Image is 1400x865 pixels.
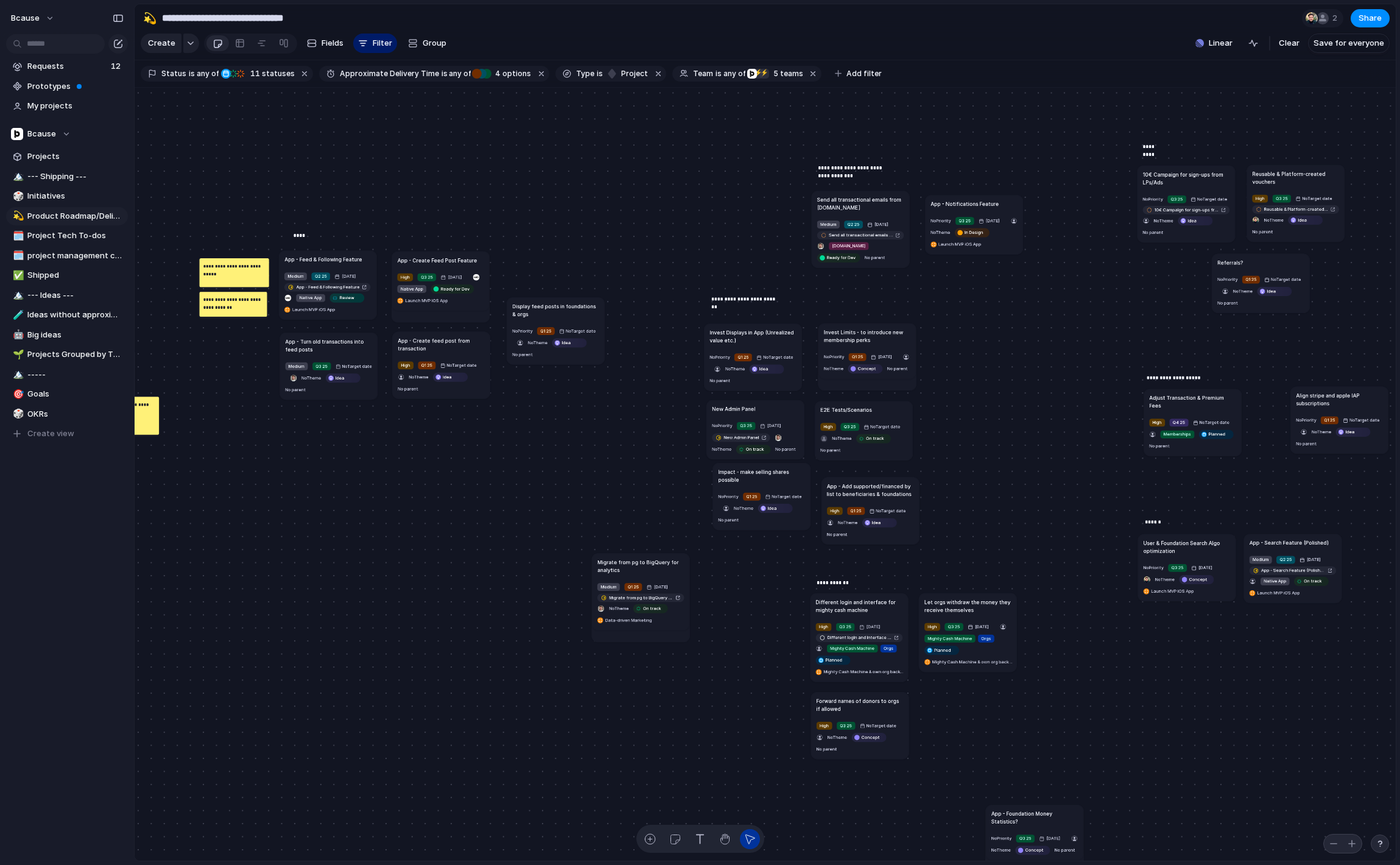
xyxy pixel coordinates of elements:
[737,354,748,360] span: Q1 25
[148,37,175,49] span: Create
[284,361,309,371] button: Medium
[491,68,531,79] span: options
[423,37,446,49] span: Group
[310,271,332,281] button: Q2 25
[1302,195,1332,201] span: No Target date
[6,345,128,364] a: 🌱Projects Grouped by Theme
[27,309,124,321] span: Ideas without approximate delivery
[562,339,571,345] span: Idea
[284,283,370,291] a: App - Feed & Following Feature
[11,171,23,183] button: 🏔️
[815,252,862,263] button: Ready for Dev
[13,328,21,342] div: 🤖
[1256,286,1293,296] button: Idea
[869,351,895,362] button: [DATE]
[11,210,23,222] button: 💫
[709,355,730,360] span: No Priority
[302,34,348,53] button: Fields
[1166,194,1188,204] button: Q3 25
[401,362,410,368] span: High
[722,68,745,79] span: any of
[6,365,128,384] div: 🏔️-----
[27,348,124,361] span: Projects Grouped by Theme
[447,362,477,368] span: No Target date
[1173,419,1185,425] span: Q4 25
[11,12,40,24] span: bcause
[429,283,476,294] button: Ready for Dev
[6,385,128,403] div: 🎯Goals
[421,362,432,368] span: Q1 25
[863,252,887,263] button: No parent
[747,67,806,80] button: ⚡⚡5 teams
[11,190,23,202] button: 🎲
[1256,195,1265,201] span: High
[847,351,868,362] button: Q1 25
[770,69,780,78] span: 5
[953,227,991,238] button: In Design
[439,272,465,282] button: [DATE]
[6,207,128,225] div: 💫Product Roadmap/Delivery Pipeline
[713,67,748,80] button: isany of
[1314,37,1384,49] span: Save for everyone
[1197,196,1227,202] span: No Target date
[1279,37,1300,49] span: Clear
[6,97,128,115] a: My projects
[27,269,124,281] span: Shipped
[286,387,306,392] span: No parent
[862,422,902,432] button: NoTarget date
[708,375,731,386] button: No parent
[27,80,124,93] span: Prototypes
[340,294,354,300] span: Review
[295,292,327,303] button: Native App
[398,386,418,391] span: No parent
[328,292,366,303] button: Review
[13,308,21,322] div: 🧪
[755,352,795,362] button: NoTarget date
[540,328,551,334] span: Q1 25
[1153,419,1162,425] span: High
[723,364,747,374] button: NoTheme
[283,271,308,281] button: Medium
[396,360,415,370] button: High
[839,422,861,432] button: Q3 25
[11,230,23,242] button: 🗓️
[1334,426,1372,437] button: Idea
[1271,193,1293,203] button: Q3 25
[1310,426,1333,437] button: NoTheme
[396,272,415,282] button: High
[1177,215,1214,225] button: Idea
[929,216,953,226] button: NoPriority
[829,232,893,238] span: Send all transactional emails from [DOMAIN_NAME]
[27,210,124,222] span: Product Roadmap/Delivery Pipeline
[1215,298,1239,308] button: No parent
[11,388,23,400] button: 🎯
[189,68,195,79] span: is
[11,369,23,381] button: 🏔️
[396,295,449,306] button: Launch MVP iOS App
[6,266,128,284] a: ✅Shipped
[566,328,596,334] span: No Target date
[5,9,61,28] button: bcause
[512,351,533,357] span: No parent
[977,216,1003,226] button: [DATE]
[27,388,124,400] span: Goals
[716,68,722,79] span: is
[315,363,328,369] span: Q3 25
[815,219,841,230] button: Medium
[287,273,303,279] span: Medium
[6,306,128,324] a: 🧪Ideas without approximate delivery
[763,354,793,360] span: No Target date
[1274,34,1304,53] button: Clear
[824,365,843,371] span: No Theme
[938,241,981,247] span: Launch MVP iOS App
[870,423,900,429] span: No Target date
[711,420,734,431] button: NoPriority
[296,284,359,290] span: App - Feed & Following Feature
[27,408,124,420] span: OKRs
[1349,417,1379,423] span: No Target date
[13,407,21,421] div: 🎲
[6,168,128,186] a: 🏔️--- Shipping ---
[27,128,56,140] span: Bcause
[396,283,428,294] button: Native App
[865,255,885,260] span: No parent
